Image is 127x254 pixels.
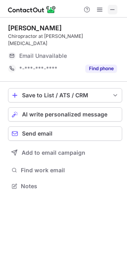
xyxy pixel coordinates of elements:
span: Find work email [21,167,119,174]
div: Save to List / ATS / CRM [22,92,108,98]
button: AI write personalized message [8,107,122,122]
button: Add to email campaign [8,146,122,160]
img: ContactOut v5.3.10 [8,5,56,14]
span: Email Unavailable [19,52,67,59]
span: AI write personalized message [22,111,107,118]
button: Reveal Button [85,65,117,73]
span: Send email [22,130,52,137]
button: Notes [8,181,122,192]
div: [PERSON_NAME] [8,24,62,32]
span: Notes [21,183,119,190]
button: save-profile-one-click [8,88,122,102]
span: Add to email campaign [22,150,85,156]
div: Chiropractor at [PERSON_NAME] [MEDICAL_DATA] [8,33,122,47]
button: Find work email [8,165,122,176]
button: Send email [8,126,122,141]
